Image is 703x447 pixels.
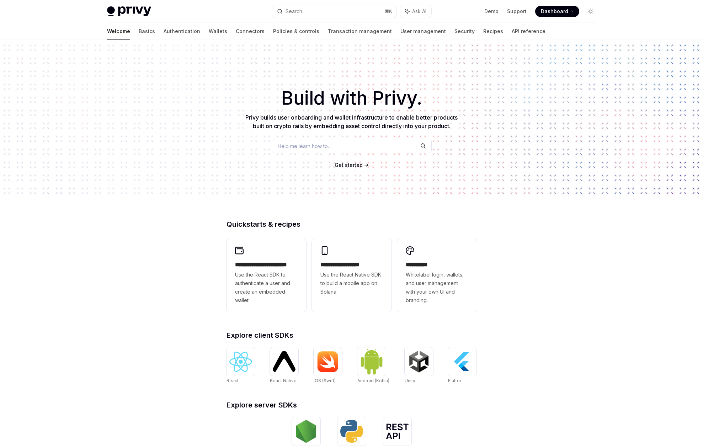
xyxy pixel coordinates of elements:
[272,5,396,18] button: Search...⌘K
[408,350,430,373] img: Unity
[405,347,433,384] a: UnityUnity
[357,378,389,383] span: Android (Kotlin)
[483,23,503,40] a: Recipes
[270,347,298,384] a: React NativeReact Native
[357,347,389,384] a: Android (Kotlin)Android (Kotlin)
[236,23,265,40] a: Connectors
[448,378,461,383] span: Flutter
[335,162,363,168] span: Get started
[385,9,392,14] span: ⌘ K
[164,23,200,40] a: Authentication
[386,424,409,439] img: REST API
[328,23,392,40] a: Transaction management
[139,23,155,40] a: Basics
[314,378,336,383] span: iOS (Swift)
[585,6,596,17] button: Toggle dark mode
[507,8,527,15] a: Support
[235,270,298,305] span: Use the React SDK to authenticate a user and create an embedded wallet.
[448,347,476,384] a: FlutterFlutter
[227,378,239,383] span: React
[454,23,475,40] a: Security
[227,221,300,228] span: Quickstarts & recipes
[227,347,255,384] a: ReactReact
[512,23,545,40] a: API reference
[281,92,422,105] span: Build with Privy.
[400,5,431,18] button: Ask AI
[229,352,252,372] img: React
[227,401,297,409] span: Explore server SDKs
[320,270,383,296] span: Use the React Native SDK to build a mobile app on Solana.
[227,332,293,339] span: Explore client SDKs
[484,8,499,15] a: Demo
[107,6,151,16] img: light logo
[273,351,295,372] img: React Native
[245,114,458,130] span: Privy builds user onboarding and wallet infrastructure to enable better products built on crypto ...
[340,420,363,443] img: Python
[314,347,342,384] a: iOS (Swift)iOS (Swift)
[406,270,468,305] span: Whitelabel login, wallets, and user management with your own UI and branding.
[107,23,130,40] a: Welcome
[295,420,318,443] img: NodeJS
[278,142,332,150] span: Help me learn how to…
[397,239,477,312] a: **** *****Whitelabel login, wallets, and user management with your own UI and branding.
[270,378,297,383] span: React Native
[405,378,415,383] span: Unity
[360,348,383,375] img: Android (Kotlin)
[209,23,227,40] a: Wallets
[451,350,474,373] img: Flutter
[541,8,568,15] span: Dashboard
[312,239,392,312] a: **** **** **** ***Use the React Native SDK to build a mobile app on Solana.
[400,23,446,40] a: User management
[335,162,363,169] a: Get started
[412,8,426,15] span: Ask AI
[535,6,579,17] a: Dashboard
[316,351,339,372] img: iOS (Swift)
[286,7,305,16] div: Search...
[273,23,319,40] a: Policies & controls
